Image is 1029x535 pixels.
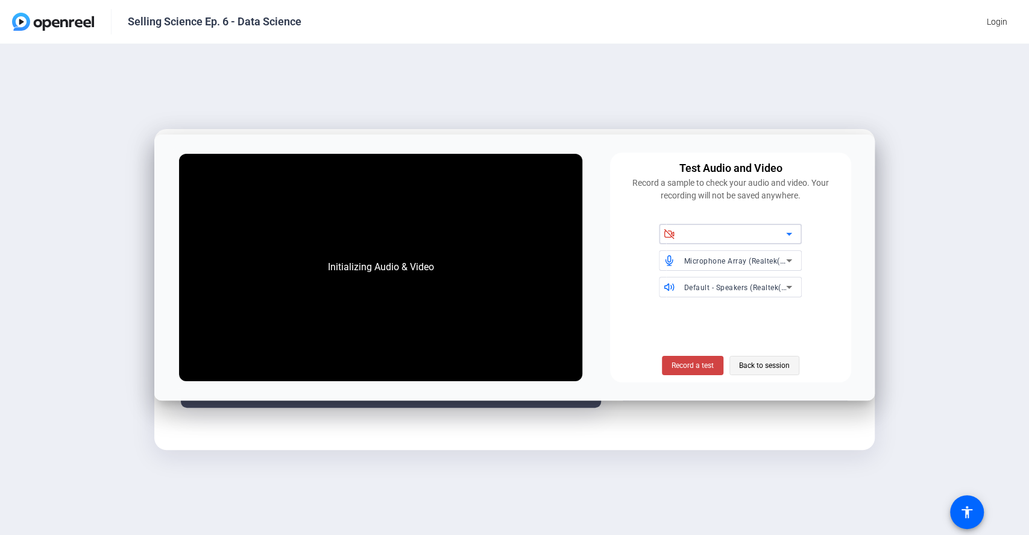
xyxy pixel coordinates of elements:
mat-icon: accessibility [960,505,974,519]
span: Record a test [672,360,714,371]
div: Initializing Audio & Video [315,248,445,286]
span: Microphone Array (Realtek(R) Audio) [684,256,813,265]
span: Back to session [739,354,790,377]
button: Back to session [729,356,799,375]
div: Record a sample to check your audio and video. Your recording will not be saved anywhere. [617,177,844,202]
span: Login [987,16,1007,28]
img: OpenReel logo [12,13,94,31]
span: Default - Speakers (Realtek(R) Audio) [684,282,814,292]
div: Selling Science Ep. 6 - Data Science [128,14,301,29]
div: Test Audio and Video [679,160,782,177]
button: Record a test [662,356,723,375]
